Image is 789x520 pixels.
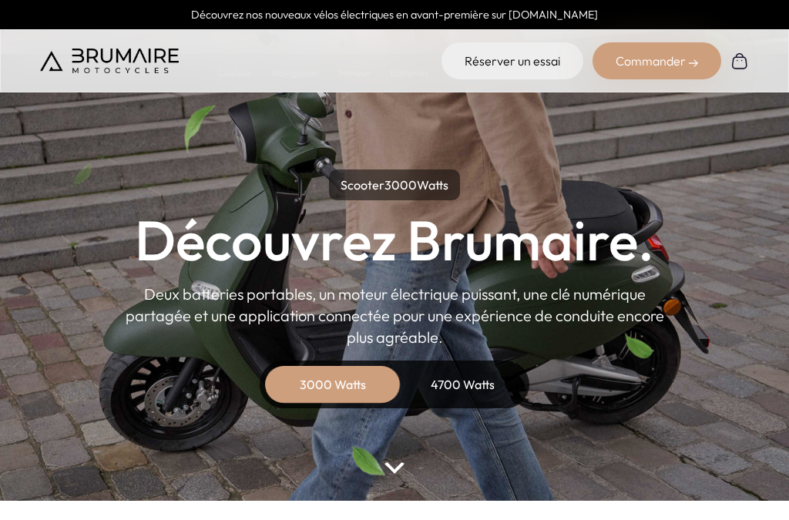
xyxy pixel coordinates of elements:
[689,59,698,68] img: right-arrow-2.png
[271,366,394,403] div: 3000 Watts
[329,169,460,200] p: Scooter Watts
[442,42,583,79] a: Réserver un essai
[401,366,524,403] div: 4700 Watts
[135,213,654,268] h1: Découvrez Brumaire.
[384,177,417,193] span: 3000
[40,49,179,73] img: Brumaire Motocycles
[384,462,405,474] img: arrow-bottom.png
[125,283,664,348] p: Deux batteries portables, un moteur électrique puissant, une clé numérique partagée et une applic...
[593,42,721,79] div: Commander
[730,52,749,70] img: Panier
